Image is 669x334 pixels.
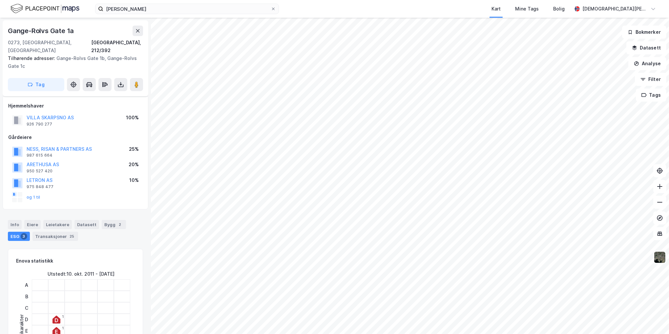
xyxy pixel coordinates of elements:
[27,153,52,158] div: 987 615 664
[23,279,31,291] div: A
[8,102,143,110] div: Hjemmelshaver
[103,4,271,14] input: Søk på adresse, matrikkel, gårdeiere, leietakere eller personer
[10,3,79,14] img: logo.f888ab2527a4732fd821a326f86c7f29.svg
[21,233,27,240] div: 3
[635,73,666,86] button: Filter
[628,57,666,70] button: Analyse
[27,122,52,127] div: 926 790 277
[626,41,666,54] button: Datasett
[636,303,669,334] iframe: Chat Widget
[91,39,143,54] div: [GEOGRAPHIC_DATA], 212/392
[43,220,72,229] div: Leietakere
[32,232,78,241] div: Transaksjoner
[23,314,31,325] div: D
[491,5,501,13] div: Kart
[654,251,666,264] img: 9k=
[636,88,666,102] button: Tags
[27,184,53,189] div: 975 848 477
[62,315,64,319] div: 1
[129,176,139,184] div: 10%
[23,302,31,314] div: C
[8,54,138,70] div: Gange-Rolvs Gate 1b, Gange-Rolvs Gate 1c
[8,55,56,61] span: Tilhørende adresser:
[68,233,75,240] div: 25
[553,5,565,13] div: Bolig
[62,326,64,330] div: 1
[8,220,22,229] div: Info
[129,161,139,168] div: 20%
[129,145,139,153] div: 25%
[8,78,64,91] button: Tag
[8,26,75,36] div: Gange-Rolvs Gate 1a
[8,133,143,141] div: Gårdeiere
[16,257,53,265] div: Enova statistikk
[74,220,99,229] div: Datasett
[24,220,41,229] div: Eiere
[582,5,648,13] div: [DEMOGRAPHIC_DATA][PERSON_NAME]
[622,26,666,39] button: Bokmerker
[8,39,91,54] div: 0273, [GEOGRAPHIC_DATA], [GEOGRAPHIC_DATA]
[23,291,31,302] div: B
[27,168,52,174] div: 950 527 420
[126,114,139,122] div: 100%
[8,232,30,241] div: ESG
[117,221,123,228] div: 2
[48,270,115,278] div: Utstedt : 10. okt. 2011 - [DATE]
[515,5,539,13] div: Mine Tags
[102,220,126,229] div: Bygg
